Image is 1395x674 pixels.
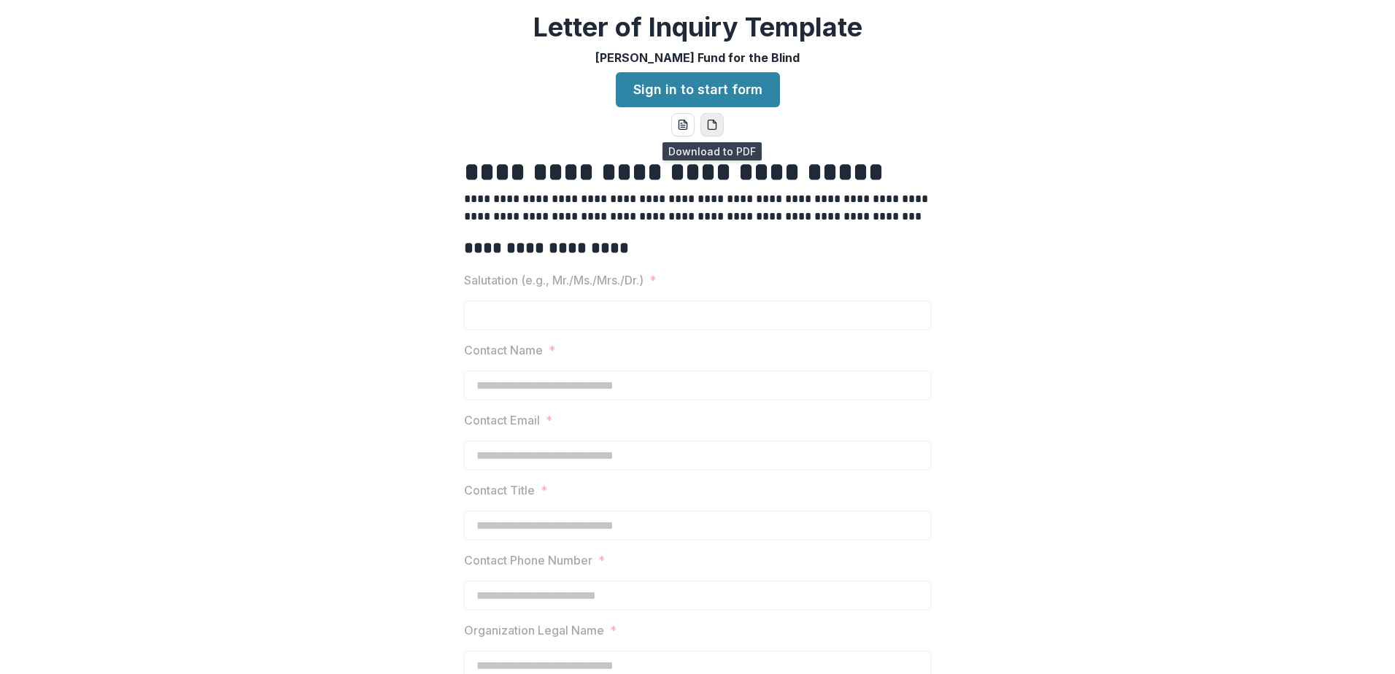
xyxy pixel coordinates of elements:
[616,72,780,107] a: Sign in to start form
[464,551,592,569] p: Contact Phone Number
[533,12,862,43] h2: Letter of Inquiry Template
[464,621,604,639] p: Organization Legal Name
[464,481,535,499] p: Contact Title
[671,113,695,136] button: word-download
[464,341,543,359] p: Contact Name
[595,49,800,66] p: [PERSON_NAME] Fund for the Blind
[700,113,724,136] button: pdf-download
[464,271,644,289] p: Salutation (e.g., Mr./Ms./Mrs./Dr.)
[464,411,540,429] p: Contact Email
